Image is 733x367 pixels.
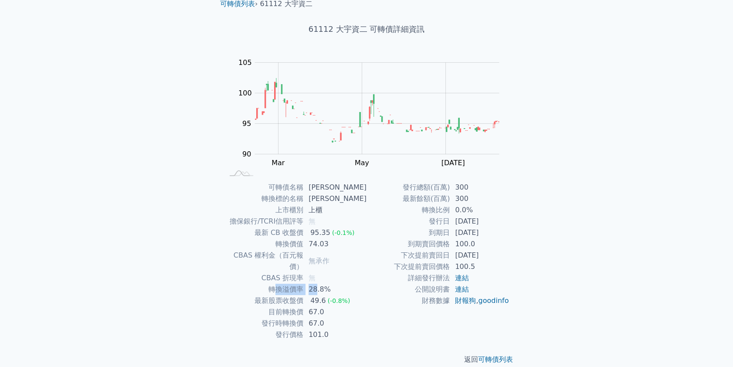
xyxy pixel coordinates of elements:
td: 74.03 [303,238,366,250]
td: 轉換比例 [366,204,450,216]
tspan: 105 [238,58,252,67]
td: 詳細發行辦法 [366,272,450,284]
tspan: 90 [242,150,251,158]
td: [PERSON_NAME] [303,193,366,204]
td: 最新餘額(百萬) [366,193,450,204]
td: 目前轉換價 [224,306,303,318]
tspan: 100 [238,89,252,97]
td: 轉換價值 [224,238,303,250]
p: 返回 [213,354,520,365]
tspan: [DATE] [441,159,465,167]
td: 100.5 [450,261,509,272]
h1: 61112 大宇資二 可轉債詳細資訊 [213,23,520,35]
td: 可轉債名稱 [224,182,303,193]
a: 連結 [455,274,469,282]
span: (-0.1%) [332,229,355,236]
td: 發行時轉換價 [224,318,303,329]
td: [DATE] [450,216,509,227]
tspan: May [355,159,369,167]
a: 連結 [455,285,469,293]
td: 0.0% [450,204,509,216]
span: 無承作 [309,257,329,265]
tspan: Mar [271,159,285,167]
span: 無 [309,274,316,282]
tspan: 95 [242,119,251,128]
td: [DATE] [450,250,509,261]
td: 財務數據 [366,295,450,306]
g: Chart [233,58,512,167]
td: 發行日 [366,216,450,227]
div: 49.6 [309,295,328,306]
td: 到期賣回價格 [366,238,450,250]
span: (-0.8%) [328,297,350,304]
td: , [450,295,509,306]
td: 67.0 [303,318,366,329]
td: CBAS 折現率 [224,272,303,284]
td: 101.0 [303,329,366,340]
td: 發行總額(百萬) [366,182,450,193]
a: 財報狗 [455,296,476,305]
td: [DATE] [450,227,509,238]
td: 轉換標的名稱 [224,193,303,204]
a: 可轉債列表 [478,355,513,364]
td: 公開說明書 [366,284,450,295]
td: 下次提前賣回日 [366,250,450,261]
td: 100.0 [450,238,509,250]
div: 95.35 [309,227,332,238]
td: 67.0 [303,306,366,318]
td: 下次提前賣回價格 [366,261,450,272]
td: [PERSON_NAME] [303,182,366,193]
td: 最新 CB 收盤價 [224,227,303,238]
td: 最新股票收盤價 [224,295,303,306]
td: 300 [450,193,509,204]
td: 上櫃 [303,204,366,216]
span: 無 [309,217,316,225]
td: 到期日 [366,227,450,238]
td: CBAS 權利金（百元報價） [224,250,303,272]
td: 轉換溢價率 [224,284,303,295]
td: 300 [450,182,509,193]
td: 發行價格 [224,329,303,340]
td: 28.8% [303,284,366,295]
a: goodinfo [478,296,509,305]
td: 擔保銀行/TCRI信用評等 [224,216,303,227]
td: 上市櫃別 [224,204,303,216]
